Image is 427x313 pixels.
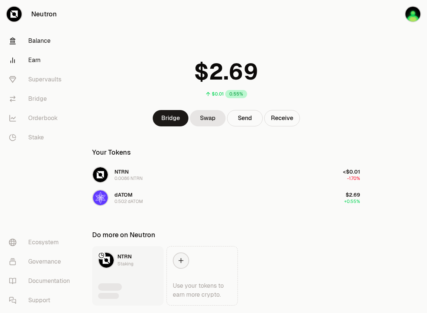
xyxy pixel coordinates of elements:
[3,70,80,89] a: Supervaults
[93,167,108,182] img: NTRN Logo
[264,110,300,126] button: Receive
[225,90,247,98] div: 0.55%
[3,31,80,51] a: Balance
[346,191,360,198] span: $2.69
[92,147,131,158] div: Your Tokens
[190,110,226,126] a: Swap
[173,281,232,299] div: Use your tokens to earn more crypto.
[3,109,80,128] a: Orderbook
[3,89,80,109] a: Bridge
[117,253,132,260] span: NTRN
[227,110,263,126] button: Send
[3,51,80,70] a: Earn
[3,291,80,310] a: Support
[344,199,360,204] span: +0.55%
[114,191,133,198] span: dATOM
[114,199,143,204] div: 0.502 dATOM
[117,260,133,268] div: Staking
[153,110,188,126] a: Bridge
[3,271,80,291] a: Documentation
[92,230,155,240] div: Do more on Neutron
[347,175,360,181] span: -1.70%
[212,91,224,97] div: $0.01
[405,7,420,22] img: 131
[3,233,80,252] a: Ecosystem
[114,175,143,181] div: 0.0086 NTRN
[343,168,360,175] span: <$0.01
[88,187,365,209] button: dATOM LogodATOM0.502 dATOM$2.69+0.55%
[3,252,80,271] a: Governance
[166,246,238,306] a: Use your tokens to earn more crypto.
[114,168,129,175] span: NTRN
[99,253,114,268] img: NTRN Logo
[93,190,108,205] img: dATOM Logo
[92,246,164,306] a: NTRN LogoNTRNStaking
[3,128,80,147] a: Stake
[88,164,365,186] button: NTRN LogoNTRN0.0086 NTRN<$0.01-1.70%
